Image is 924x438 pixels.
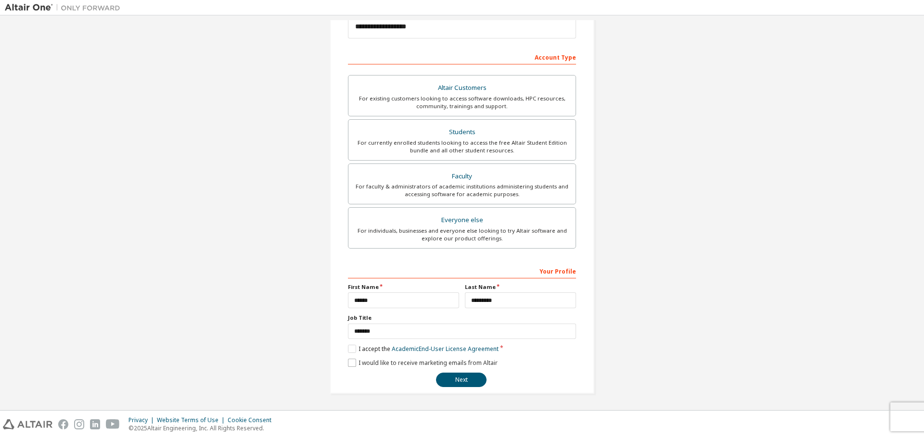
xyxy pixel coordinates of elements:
img: linkedin.svg [90,419,100,429]
img: Altair One [5,3,125,13]
button: Next [436,373,487,387]
div: Privacy [128,416,157,424]
img: youtube.svg [106,419,120,429]
img: instagram.svg [74,419,84,429]
div: Your Profile [348,263,576,278]
label: I would like to receive marketing emails from Altair [348,359,498,367]
div: For individuals, businesses and everyone else looking to try Altair software and explore our prod... [354,227,570,242]
a: Academic End-User License Agreement [392,345,499,353]
div: For faculty & administrators of academic institutions administering students and accessing softwa... [354,183,570,198]
label: Job Title [348,314,576,322]
label: I accept the [348,345,499,353]
p: © 2025 Altair Engineering, Inc. All Rights Reserved. [128,424,277,432]
div: Faculty [354,170,570,183]
div: Everyone else [354,213,570,227]
img: altair_logo.svg [3,419,52,429]
div: For existing customers looking to access software downloads, HPC resources, community, trainings ... [354,95,570,110]
div: Website Terms of Use [157,416,228,424]
div: Cookie Consent [228,416,277,424]
div: Students [354,125,570,139]
div: Altair Customers [354,81,570,95]
div: Account Type [348,49,576,64]
label: First Name [348,283,459,291]
label: Last Name [465,283,576,291]
div: For currently enrolled students looking to access the free Altair Student Edition bundle and all ... [354,139,570,154]
img: facebook.svg [58,419,68,429]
